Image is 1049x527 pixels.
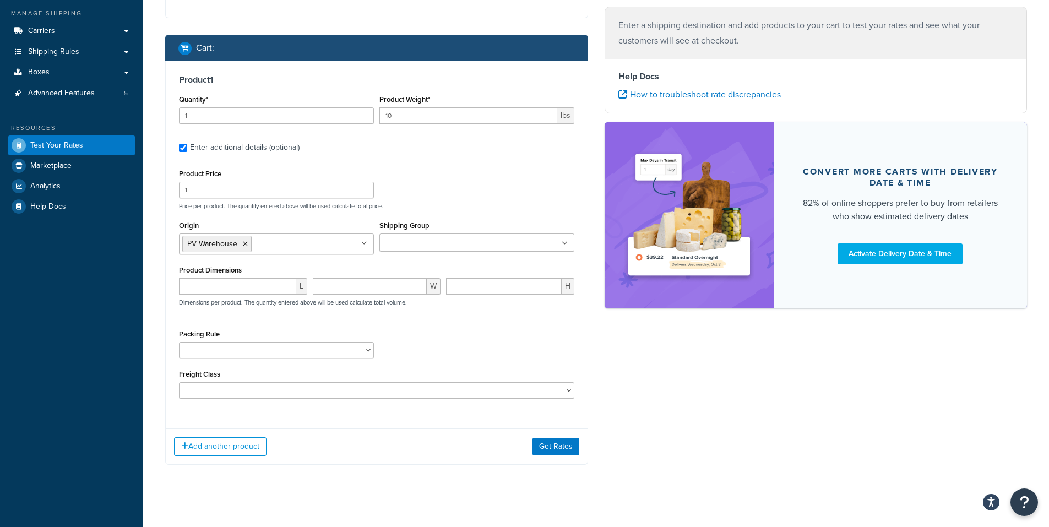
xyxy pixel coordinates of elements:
[8,156,135,176] a: Marketplace
[8,197,135,216] a: Help Docs
[28,26,55,36] span: Carriers
[187,238,237,249] span: PV Warehouse
[8,176,135,196] a: Analytics
[190,140,300,155] div: Enter additional details (optional)
[176,298,407,306] p: Dimensions per product. The quantity entered above will be used calculate total volume.
[179,330,220,338] label: Packing Rule
[618,88,781,101] a: How to troubleshoot rate discrepancies
[8,9,135,18] div: Manage Shipping
[8,62,135,83] a: Boxes
[379,95,430,104] label: Product Weight*
[179,170,221,178] label: Product Price
[8,135,135,155] a: Test Your Rates
[28,68,50,77] span: Boxes
[379,107,557,124] input: 0.00
[176,202,577,210] p: Price per product. The quantity entered above will be used calculate total price.
[179,144,187,152] input: Enter additional details (optional)
[562,278,574,295] span: H
[179,107,374,124] input: 0.0
[8,21,135,41] a: Carriers
[124,89,128,98] span: 5
[8,83,135,104] li: Advanced Features
[838,243,963,264] a: Activate Delivery Date & Time
[8,123,135,133] div: Resources
[30,161,72,171] span: Marketplace
[800,197,1001,223] div: 82% of online shoppers prefer to buy from retailers who show estimated delivery dates
[532,438,579,455] button: Get Rates
[174,437,267,456] button: Add another product
[179,95,208,104] label: Quantity*
[179,266,242,274] label: Product Dimensions
[618,18,1014,48] p: Enter a shipping destination and add products to your cart to test your rates and see what your c...
[179,370,220,378] label: Freight Class
[30,182,61,191] span: Analytics
[30,202,66,211] span: Help Docs
[179,221,199,230] label: Origin
[427,278,441,295] span: W
[196,43,214,53] h2: Cart :
[28,47,79,57] span: Shipping Rules
[379,221,430,230] label: Shipping Group
[8,83,135,104] a: Advanced Features5
[618,70,1014,83] h4: Help Docs
[296,278,307,295] span: L
[557,107,574,124] span: lbs
[800,166,1001,188] div: Convert more carts with delivery date & time
[621,139,757,292] img: feature-image-ddt-36eae7f7280da8017bfb280eaccd9c446f90b1fe08728e4019434db127062ab4.png
[30,141,83,150] span: Test Your Rates
[28,89,95,98] span: Advanced Features
[8,42,135,62] a: Shipping Rules
[179,74,574,85] h3: Product 1
[1010,488,1038,516] button: Open Resource Center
